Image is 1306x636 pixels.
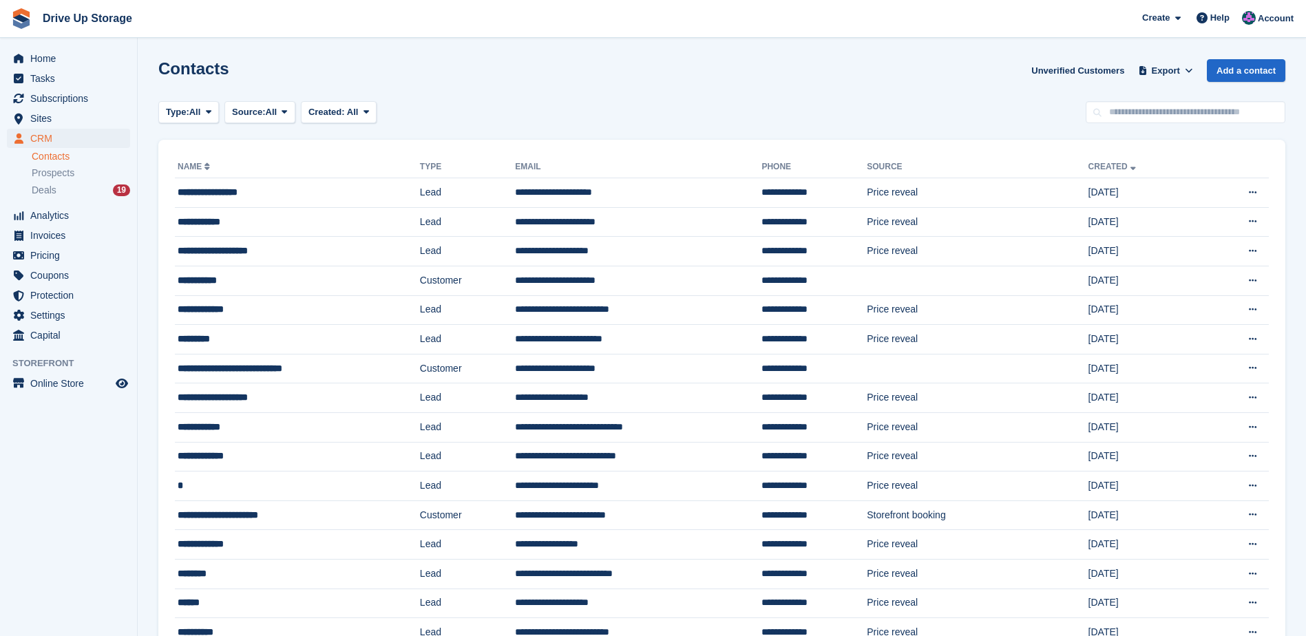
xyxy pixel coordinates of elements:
span: Deals [32,184,56,197]
td: [DATE] [1088,471,1203,501]
a: menu [7,129,130,148]
td: Price reveal [867,412,1088,442]
span: Tasks [30,69,113,88]
td: [DATE] [1088,412,1203,442]
td: Price reveal [867,530,1088,560]
span: All [266,105,277,119]
td: Customer [420,354,515,383]
td: Lead [420,237,515,266]
a: Contacts [32,150,130,163]
span: Analytics [30,206,113,225]
th: Type [420,156,515,178]
span: Export [1152,64,1180,78]
span: Type: [166,105,189,119]
td: Lead [420,589,515,618]
a: Deals 19 [32,183,130,198]
td: Price reveal [867,383,1088,413]
div: 19 [113,184,130,196]
span: Settings [30,306,113,325]
td: Lead [420,295,515,325]
img: stora-icon-8386f47178a22dfd0bd8f6a31ec36ba5ce8667c1dd55bd0f319d3a0aa187defe.svg [11,8,32,29]
a: menu [7,246,130,265]
span: Account [1258,12,1294,25]
a: menu [7,109,130,128]
td: [DATE] [1088,500,1203,530]
td: [DATE] [1088,325,1203,354]
td: Price reveal [867,178,1088,208]
span: Coupons [30,266,113,285]
a: Created [1088,162,1139,171]
span: Help [1210,11,1230,25]
td: Lead [420,178,515,208]
span: All [347,107,359,117]
td: [DATE] [1088,266,1203,295]
td: Lead [420,325,515,354]
td: Lead [420,471,515,501]
td: Price reveal [867,207,1088,237]
span: CRM [30,129,113,148]
th: Phone [761,156,867,178]
button: Type: All [158,101,219,124]
span: Sites [30,109,113,128]
td: [DATE] [1088,383,1203,413]
span: Invoices [30,226,113,245]
span: Create [1142,11,1170,25]
span: Created: [308,107,345,117]
td: [DATE] [1088,237,1203,266]
td: [DATE] [1088,178,1203,208]
a: menu [7,226,130,245]
span: Capital [30,326,113,345]
td: Price reveal [867,589,1088,618]
span: Protection [30,286,113,305]
td: [DATE] [1088,354,1203,383]
td: Price reveal [867,325,1088,354]
a: Add a contact [1207,59,1285,82]
td: Lead [420,412,515,442]
a: Drive Up Storage [37,7,138,30]
td: Price reveal [867,442,1088,471]
td: [DATE] [1088,559,1203,589]
a: menu [7,206,130,225]
td: Lead [420,530,515,560]
span: Storefront [12,357,137,370]
td: Price reveal [867,295,1088,325]
td: Lead [420,207,515,237]
td: Lead [420,559,515,589]
td: [DATE] [1088,589,1203,618]
td: [DATE] [1088,530,1203,560]
a: Name [178,162,213,171]
td: [DATE] [1088,207,1203,237]
h1: Contacts [158,59,229,78]
span: Online Store [30,374,113,393]
th: Source [867,156,1088,178]
a: menu [7,374,130,393]
td: Lead [420,442,515,471]
a: Unverified Customers [1026,59,1130,82]
a: menu [7,89,130,108]
span: Pricing [30,246,113,265]
td: Price reveal [867,559,1088,589]
td: [DATE] [1088,442,1203,471]
span: Home [30,49,113,68]
a: menu [7,326,130,345]
a: menu [7,266,130,285]
a: menu [7,286,130,305]
span: All [189,105,201,119]
span: Prospects [32,167,74,180]
a: menu [7,69,130,88]
span: Source: [232,105,265,119]
td: [DATE] [1088,295,1203,325]
a: menu [7,49,130,68]
td: Customer [420,266,515,295]
td: Price reveal [867,471,1088,501]
img: Andy [1242,11,1256,25]
button: Created: All [301,101,377,124]
td: Lead [420,383,515,413]
a: Prospects [32,166,130,180]
td: Price reveal [867,237,1088,266]
td: Storefront booking [867,500,1088,530]
button: Source: All [224,101,295,124]
td: Customer [420,500,515,530]
a: Preview store [114,375,130,392]
button: Export [1135,59,1196,82]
